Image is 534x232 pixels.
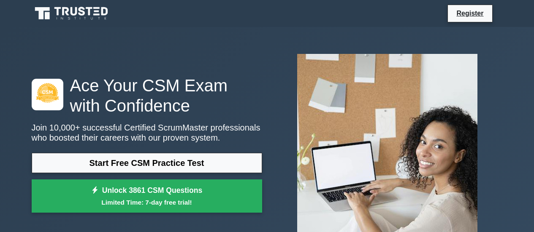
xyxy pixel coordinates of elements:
[32,179,262,213] a: Unlock 3861 CSM QuestionsLimited Time: 7-day free trial!
[42,197,252,207] small: Limited Time: 7-day free trial!
[32,75,262,116] h1: Ace Your CSM Exam with Confidence
[32,123,262,143] p: Join 10,000+ successful Certified ScrumMaster professionals who boosted their careers with our pr...
[32,153,262,173] a: Start Free CSM Practice Test
[451,8,488,19] a: Register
